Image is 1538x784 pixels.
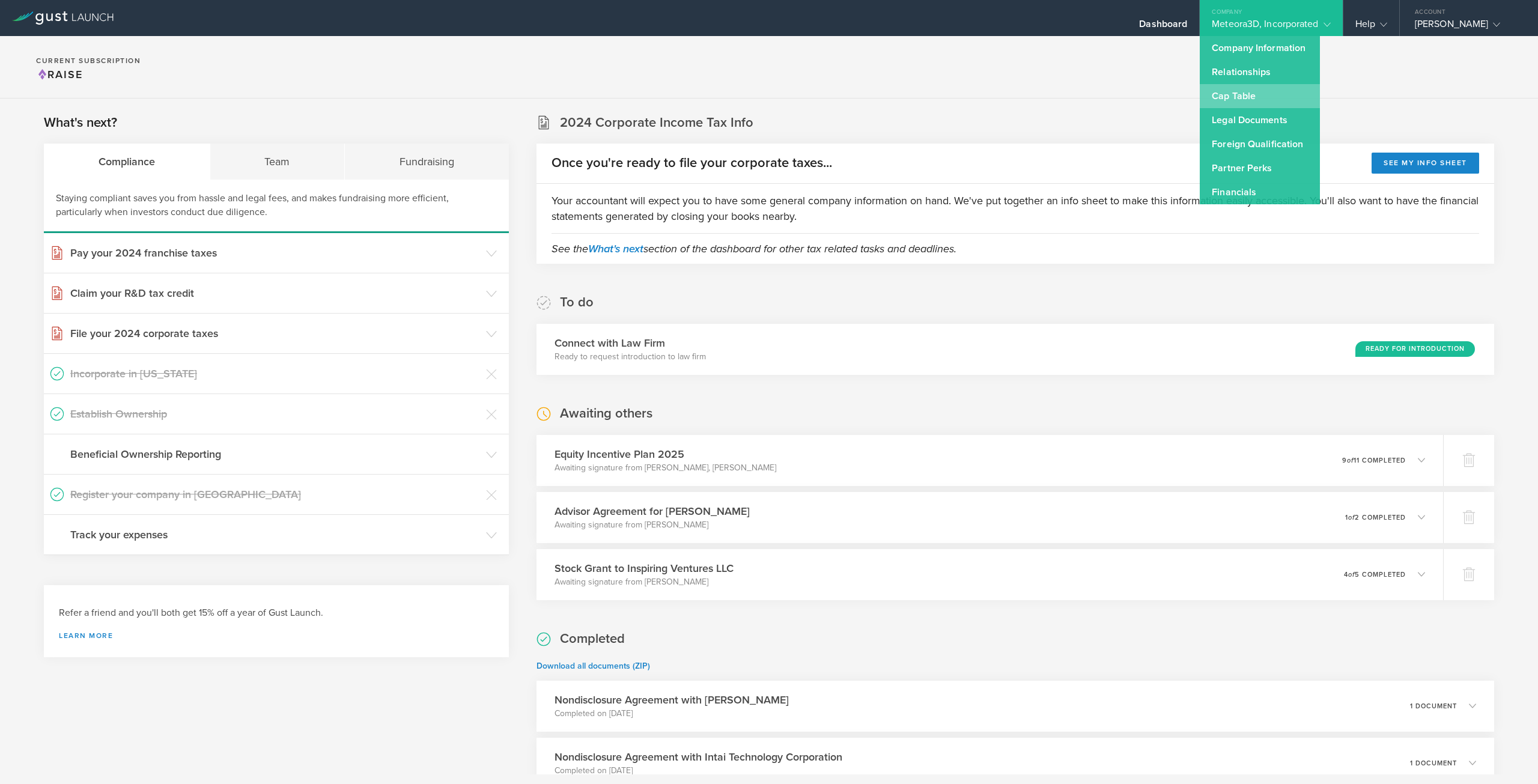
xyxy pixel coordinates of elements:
[59,606,494,620] h3: Refer a friend and you'll both get 15% off a year of Gust Launch.
[536,661,650,671] a: Download all documents (ZIP)
[588,242,643,255] a: What's next
[560,294,594,311] h2: To do
[1347,457,1354,464] em: of
[70,406,480,422] h3: Establish Ownership
[555,351,706,363] p: Ready to request introduction to law firm
[560,405,652,422] h2: Awaiting others
[44,180,509,233] div: Staying compliant saves you from hassle and legal fees, and makes fundraising more efficient, par...
[1342,457,1406,464] p: 9 11 completed
[1345,514,1406,521] p: 1 2 completed
[536,324,1494,375] div: Connect with Law FirmReady to request introduction to law firmReady for Introduction
[1348,514,1355,521] em: of
[70,366,480,381] h3: Incorporate in [US_STATE]
[555,765,842,777] p: Completed on [DATE]
[555,749,842,765] h3: Nondisclosure Agreement with Intai Technology Corporation
[36,68,83,81] span: Raise
[1410,760,1457,767] p: 1 document
[555,561,734,576] h3: Stock Grant to Inspiring Ventures LLC
[1348,571,1355,579] em: of
[70,245,480,261] h3: Pay your 2024 franchise taxes
[560,630,625,648] h2: Completed
[555,692,789,708] h3: Nondisclosure Agreement with [PERSON_NAME]
[1355,18,1387,36] div: Help
[555,462,776,474] p: Awaiting signature from [PERSON_NAME], [PERSON_NAME]
[70,285,480,301] h3: Claim your R&D tax credit
[345,144,509,180] div: Fundraising
[70,487,480,502] h3: Register your company in [GEOGRAPHIC_DATA]
[560,114,753,132] h2: 2024 Corporate Income Tax Info
[555,519,750,531] p: Awaiting signature from [PERSON_NAME]
[70,326,480,341] h3: File your 2024 corporate taxes
[210,144,345,180] div: Team
[1410,703,1457,710] p: 1 document
[1372,153,1479,174] button: See my info sheet
[70,527,480,542] h3: Track your expenses
[552,242,956,255] em: See the section of the dashboard for other tax related tasks and deadlines.
[555,446,776,462] h3: Equity Incentive Plan 2025
[1355,341,1475,357] div: Ready for Introduction
[555,576,734,588] p: Awaiting signature from [PERSON_NAME]
[1212,18,1330,36] div: Meteora3D, Incorporated
[44,144,210,180] div: Compliance
[1344,571,1406,578] p: 4 5 completed
[552,193,1479,224] p: Your accountant will expect you to have some general company information on hand. We've put toget...
[1139,18,1187,36] div: Dashboard
[36,57,141,64] h2: Current Subscription
[70,446,480,462] h3: Beneficial Ownership Reporting
[1415,18,1517,36] div: [PERSON_NAME]
[552,154,832,172] h2: Once you're ready to file your corporate taxes...
[44,114,117,132] h2: What's next?
[555,503,750,519] h3: Advisor Agreement for [PERSON_NAME]
[555,335,706,351] h3: Connect with Law Firm
[59,632,494,639] a: Learn more
[555,708,789,720] p: Completed on [DATE]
